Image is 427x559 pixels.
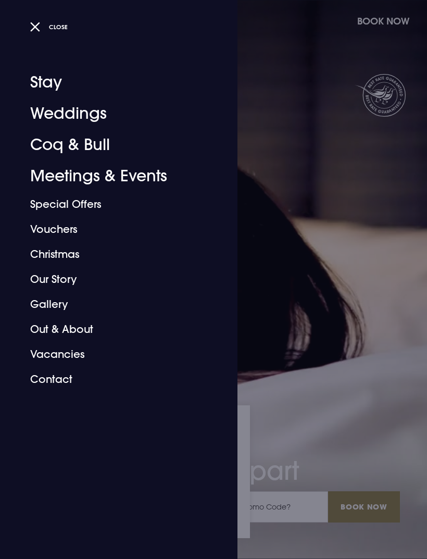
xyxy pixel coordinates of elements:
a: Vacancies [30,342,195,367]
a: Coq & Bull [30,129,195,160]
a: Out & About [30,317,195,342]
a: Stay [30,67,195,98]
button: Close [30,19,68,34]
a: Vouchers [30,217,195,242]
a: Meetings & Events [30,160,195,192]
a: Our Story [30,267,195,292]
a: Christmas [30,242,195,267]
a: Special Offers [30,192,195,217]
a: Weddings [30,98,195,129]
a: Gallery [30,292,195,317]
a: Contact [30,367,195,392]
span: Close [49,23,68,31]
